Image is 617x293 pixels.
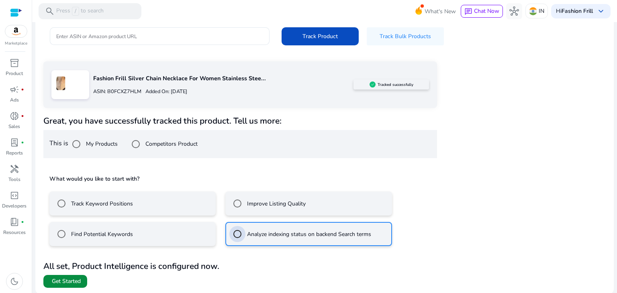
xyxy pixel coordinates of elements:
[10,164,19,174] span: handyman
[45,6,55,16] span: search
[14,120,143,126] div: [PERSON_NAME]
[21,141,24,144] span: fiber_manual_record
[562,7,593,15] b: Fashion Frill
[509,6,519,16] span: hub
[7,74,150,100] div: Looks like we missed you. Please leave us a message and we will get back to you shortly.
[4,217,153,245] textarea: To enrich screen reader interactions, please activate Accessibility in Grammarly extension settings
[10,96,19,104] p: Ads
[302,32,338,41] span: Track Product
[10,85,19,94] span: campaign
[69,230,133,238] label: Find Potential Keywords
[49,175,431,183] h5: What would you like to start with?
[282,27,359,45] button: Track Product
[144,140,198,148] label: Competitors Product
[141,88,187,96] p: Added On: [DATE]
[556,8,593,14] p: Hi
[40,148,141,201] span: [PERSON_NAME] 07838402246
[40,184,78,191] b: Phone number
[21,88,24,91] span: fiber_manual_record
[10,58,19,68] span: inventory_2
[132,4,151,23] div: Minimize live chat window
[461,5,503,18] button: chatChat Now
[21,220,24,224] span: fiber_manual_record
[40,166,55,173] b: Email
[380,32,431,41] span: Track Bulk Products
[367,27,444,45] button: Track Bulk Products
[9,44,21,56] div: Navigation go back
[93,88,141,96] p: ASIN: B0FCXZ7HLM
[6,149,23,157] p: Reports
[136,131,141,140] span: hi
[56,7,104,16] p: Press to search
[3,229,26,236] p: Resources
[8,123,20,130] p: Sales
[10,91,135,115] div: 1:05 PM
[52,277,81,285] span: Get Started
[10,277,19,286] span: dark_mode
[506,3,522,19] button: hub
[26,40,46,60] img: d_698202126_company_1720767425707_698202126
[5,41,27,47] p: Marketplace
[51,74,69,92] img: 51Tf8vVX-GL.jpg
[370,81,376,87] img: sellerapp_active
[596,6,606,16] span: keyboard_arrow_down
[10,111,19,121] span: donut_small
[539,4,544,18] p: IN
[69,199,133,208] label: Track Keyword Positions
[93,74,353,83] p: Fashion Frill Silver Chain Necklace For Women Stainless Stee...
[40,149,67,156] b: Last name
[2,202,27,210] p: Developers
[378,82,413,87] h5: Tracked successfully
[6,70,23,77] p: Product
[43,116,437,126] h4: Great, you have successfully tracked this product. Tell us more:
[8,176,20,183] p: Tools
[529,7,537,15] img: in.svg
[245,230,371,238] label: Analyze indexing status on backend Search terms
[34,144,147,204] div: 1:05 PM
[10,217,19,227] span: book_4
[40,175,141,183] a: [EMAIL_ADDRESS][DOMAIN_NAME]
[464,8,472,16] span: chat
[43,260,219,272] b: All set, Product Intelligence is configured now.
[16,94,129,112] span: Please fill in the below form so that we may assist you better
[10,138,19,147] span: lab_profile
[21,114,24,118] span: fiber_manual_record
[43,275,87,288] button: Get Started
[425,4,456,18] span: What's New
[10,191,19,200] span: code_blocks
[5,25,27,37] img: amazon.svg
[54,45,147,56] div: Chat with us now
[84,140,118,148] label: My Products
[474,7,499,15] span: Chat Now
[245,199,306,208] label: Improve Listing Quality
[43,130,437,158] div: This is
[72,7,79,16] span: /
